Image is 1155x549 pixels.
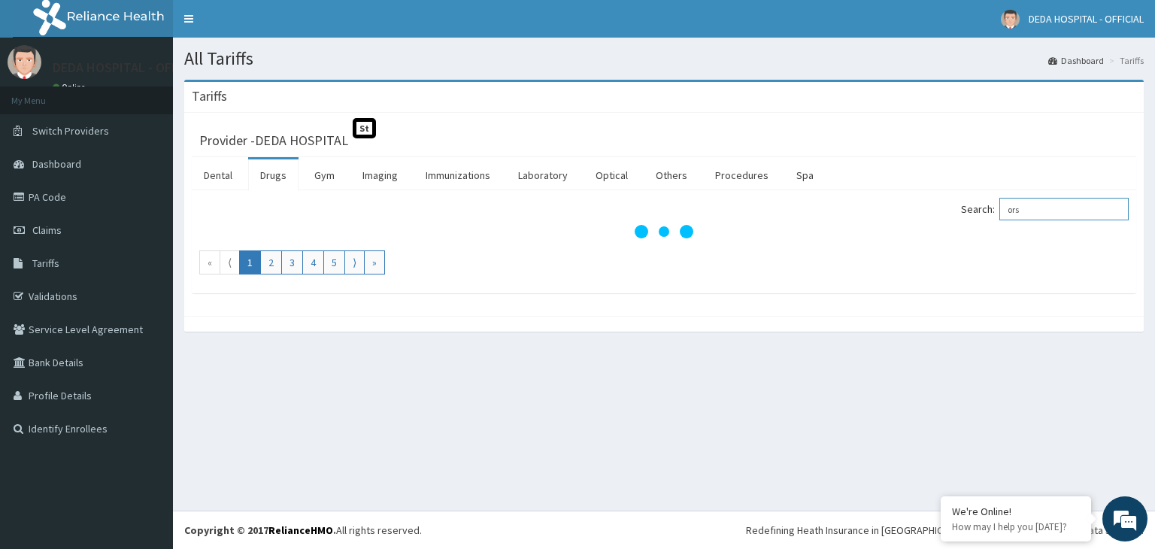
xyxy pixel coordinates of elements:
span: DEDA HOSPITAL - OFFICIAL [1029,12,1144,26]
a: Gym [302,159,347,191]
span: Dashboard [32,157,81,171]
span: St [353,118,376,138]
a: Optical [584,159,640,191]
img: User Image [1001,10,1020,29]
a: Go to page number 2 [260,250,282,274]
a: Dental [192,159,244,191]
a: Go to previous page [220,250,240,274]
input: Search: [999,198,1129,220]
a: Laboratory [506,159,580,191]
a: Imaging [350,159,410,191]
h1: All Tariffs [184,49,1144,68]
a: Go to first page [199,250,220,274]
a: Go to page number 5 [323,250,345,274]
a: Online [53,82,89,93]
div: Minimize live chat window [247,8,283,44]
h3: Provider - DEDA HOSPITAL [199,134,348,147]
div: Chat with us now [78,84,253,104]
a: Go to page number 4 [302,250,324,274]
a: Drugs [248,159,299,191]
a: Spa [784,159,826,191]
a: Go to page number 3 [281,250,303,274]
a: Go to page number 1 [239,250,261,274]
span: Switch Providers [32,124,109,138]
li: Tariffs [1105,54,1144,67]
a: Immunizations [414,159,502,191]
p: DEDA HOSPITAL - OFFICIAL [53,61,208,74]
svg: audio-loading [634,202,694,262]
div: Redefining Heath Insurance in [GEOGRAPHIC_DATA] using Telemedicine and Data Science! [746,523,1144,538]
a: Dashboard [1048,54,1104,67]
span: Tariffs [32,256,59,270]
a: Others [644,159,699,191]
textarea: Type your message and hit 'Enter' [8,379,286,432]
div: We're Online! [952,505,1080,518]
h3: Tariffs [192,89,227,103]
footer: All rights reserved. [173,511,1155,549]
p: How may I help you today? [952,520,1080,533]
a: Procedures [703,159,781,191]
img: User Image [8,45,41,79]
span: Claims [32,223,62,237]
a: Go to next page [344,250,365,274]
a: RelianceHMO [268,523,333,537]
strong: Copyright © 2017 . [184,523,336,537]
label: Search: [961,198,1129,220]
img: d_794563401_company_1708531726252_794563401 [28,75,61,113]
a: Go to last page [364,250,385,274]
span: We're online! [87,174,208,326]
